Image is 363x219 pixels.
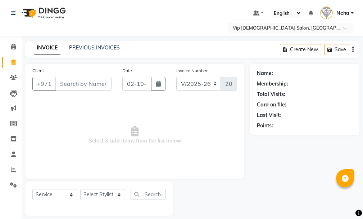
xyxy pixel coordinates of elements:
div: Card on file: [257,101,286,109]
label: Date [122,67,132,74]
span: Select & add items from the list below [32,99,237,171]
div: Points: [257,122,273,130]
a: INVOICE [34,41,60,54]
label: Invoice Number [176,67,208,74]
div: Total Visits: [257,91,285,98]
button: Save [324,44,349,55]
input: Search or Scan [131,189,166,200]
img: logo [18,3,68,23]
label: Client [32,67,44,74]
input: Search by Name/Mobile/Email/Code [55,77,112,91]
div: Name: [257,70,273,77]
div: Last Visit: [257,111,281,119]
button: +971 [32,77,56,91]
span: Neha [336,9,349,17]
div: Membership: [257,80,288,88]
button: Create New [280,44,321,55]
img: Neha [320,6,333,19]
a: PREVIOUS INVOICES [69,44,120,51]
